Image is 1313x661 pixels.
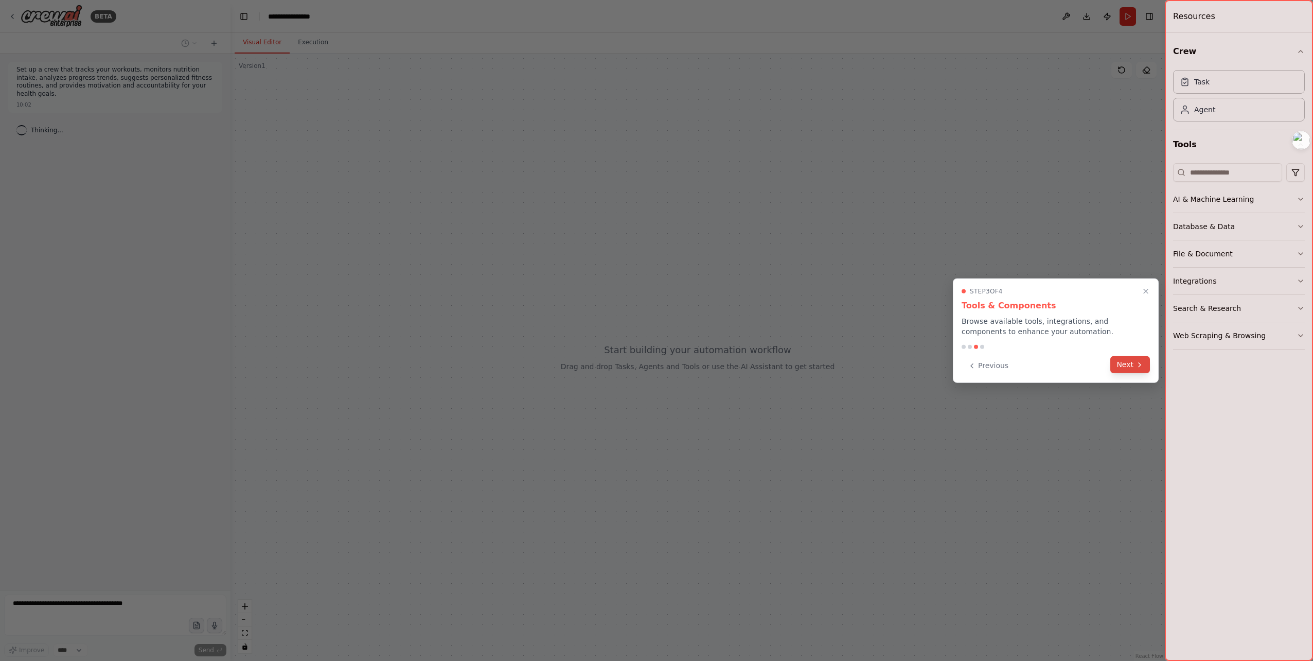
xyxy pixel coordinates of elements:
[237,9,251,24] button: Hide left sidebar
[1110,356,1150,373] button: Next
[962,357,1015,374] button: Previous
[970,287,1003,295] span: Step 3 of 4
[962,316,1150,337] p: Browse available tools, integrations, and components to enhance your automation.
[1140,285,1152,298] button: Close walkthrough
[962,300,1150,312] h3: Tools & Components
